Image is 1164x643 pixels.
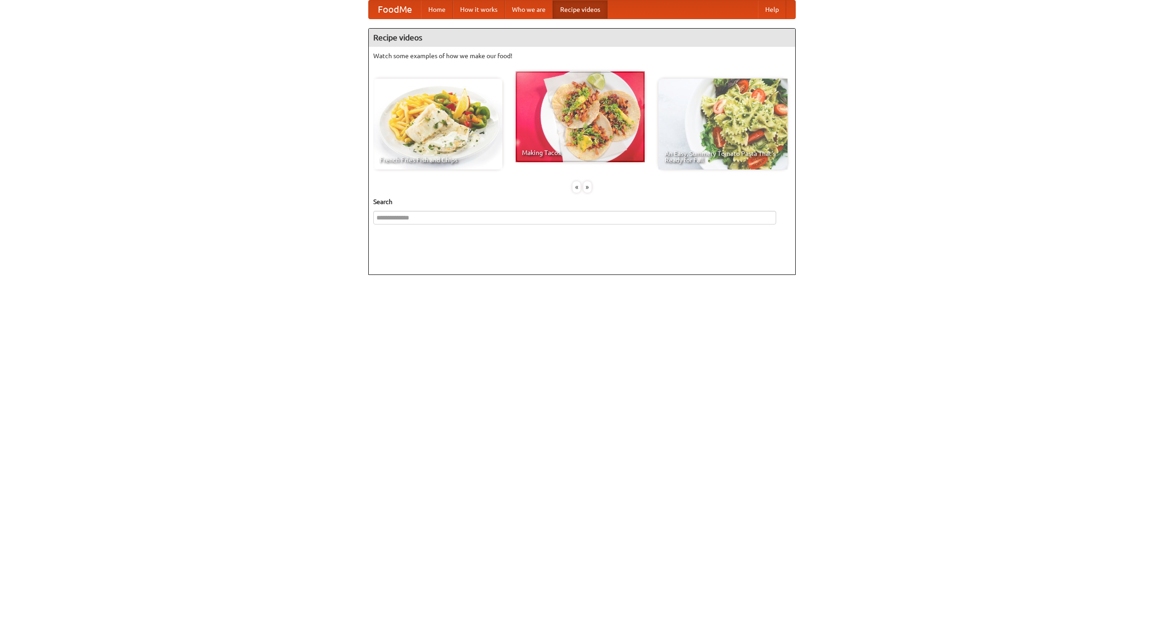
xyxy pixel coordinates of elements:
[453,0,505,19] a: How it works
[369,0,421,19] a: FoodMe
[369,29,795,47] h4: Recipe videos
[421,0,453,19] a: Home
[373,197,791,206] h5: Search
[583,181,592,193] div: »
[553,0,607,19] a: Recipe videos
[380,157,496,163] span: French Fries Fish and Chips
[373,51,791,60] p: Watch some examples of how we make our food!
[505,0,553,19] a: Who we are
[758,0,786,19] a: Help
[665,150,781,163] span: An Easy, Summery Tomato Pasta That's Ready for Fall
[572,181,581,193] div: «
[658,79,788,169] a: An Easy, Summery Tomato Pasta That's Ready for Fall
[522,150,638,156] span: Making Tacos
[373,79,502,169] a: French Fries Fish and Chips
[516,71,645,162] a: Making Tacos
